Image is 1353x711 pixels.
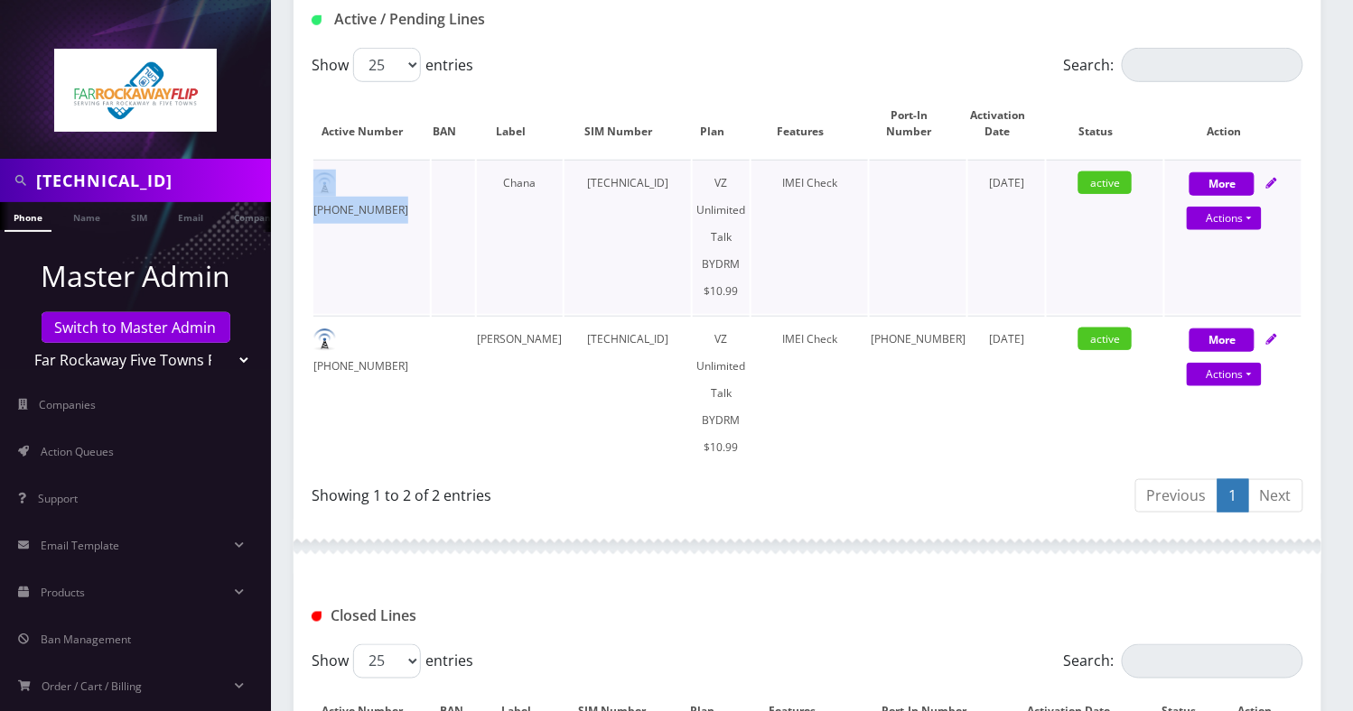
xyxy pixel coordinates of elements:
span: Products [41,585,85,600]
td: [PERSON_NAME] [477,316,563,470]
th: Port-In Number: activate to sort column ascending [870,89,966,158]
select: Showentries [353,48,421,82]
span: Support [38,491,78,506]
a: 1 [1218,479,1249,512]
span: Companies [40,397,97,412]
img: Closed Lines [312,612,322,622]
td: VZ Unlimited Talk BYDRM $10.99 [693,316,750,470]
span: active [1078,171,1132,194]
th: Plan: activate to sort column ascending [693,89,750,158]
label: Show entries [312,48,473,82]
a: Actions [1187,363,1262,386]
select: Showentries [353,644,421,679]
button: More [1190,328,1255,352]
span: [DATE] [989,331,1024,346]
th: SIM Number: activate to sort column ascending [565,89,691,158]
span: active [1078,328,1132,350]
h1: Active / Pending Lines [312,11,624,28]
td: [PHONE_NUMBER] [870,316,966,470]
img: default.png [313,172,336,195]
a: Company [225,202,285,230]
img: Far Rockaway Five Towns Flip [54,49,217,132]
label: Search: [1064,644,1303,679]
span: Action Queues [41,444,114,459]
span: [DATE] [989,175,1024,190]
label: Search: [1064,48,1303,82]
div: IMEI Check [751,170,868,197]
th: Features: activate to sort column ascending [751,89,868,158]
div: IMEI Check [751,326,868,353]
a: Actions [1187,207,1262,230]
a: Email [169,202,212,230]
img: default.png [313,328,336,351]
td: [PHONE_NUMBER] [313,316,430,470]
label: Show entries [312,644,473,679]
h1: Closed Lines [312,607,624,624]
td: [TECHNICAL_ID] [565,316,691,470]
a: Phone [5,202,51,232]
button: More [1190,172,1255,196]
img: Active / Pending Lines [312,15,322,25]
a: Previous [1135,479,1218,512]
th: Active Number: activate to sort column ascending [313,89,430,158]
input: Search: [1122,644,1303,679]
td: [PHONE_NUMBER] [313,160,430,314]
a: Next [1248,479,1303,512]
th: Status: activate to sort column ascending [1047,89,1163,158]
input: Search: [1122,48,1303,82]
span: Ban Management [41,632,131,647]
div: Showing 1 to 2 of 2 entries [312,477,794,506]
a: Switch to Master Admin [42,312,230,343]
th: Activation Date: activate to sort column ascending [968,89,1045,158]
a: Name [64,202,109,230]
span: Email Template [41,538,119,553]
th: BAN: activate to sort column ascending [432,89,475,158]
a: SIM [122,202,156,230]
td: [TECHNICAL_ID] [565,160,691,314]
td: VZ Unlimited Talk BYDRM $10.99 [693,160,750,314]
input: Search in Company [36,163,266,198]
th: Label: activate to sort column ascending [477,89,563,158]
span: Order / Cart / Billing [42,679,143,694]
th: Action: activate to sort column ascending [1165,89,1302,158]
td: Chana [477,160,563,314]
